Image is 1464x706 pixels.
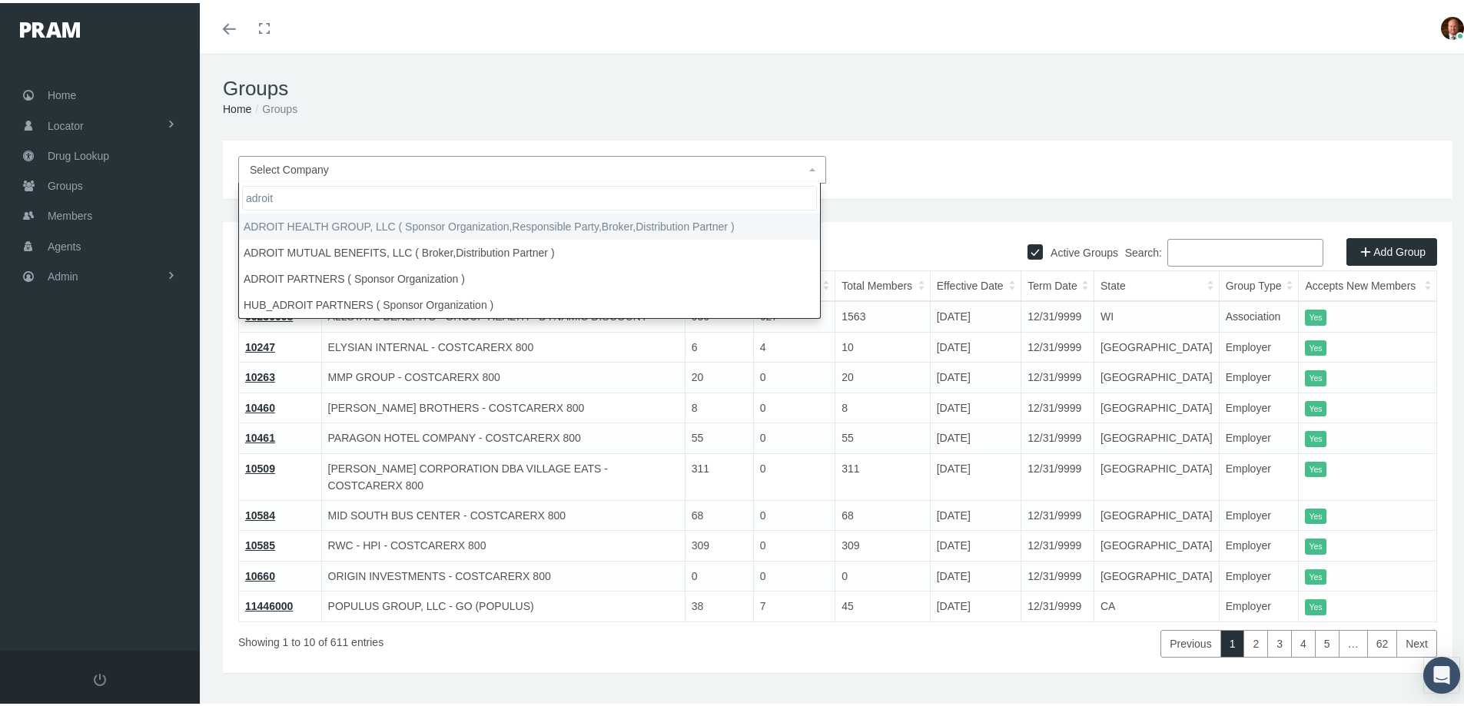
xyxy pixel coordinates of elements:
td: [GEOGRAPHIC_DATA] [1094,360,1219,390]
td: [DATE] [930,389,1021,420]
td: 0 [753,450,835,497]
td: 12/31/9999 [1021,450,1094,497]
td: MID SOUTH BUS CENTER - COSTCARERX 800 [321,497,685,528]
td: 55 [685,420,753,451]
td: [GEOGRAPHIC_DATA] [1094,528,1219,559]
td: 0 [685,558,753,588]
td: WI [1094,298,1219,329]
td: 20 [835,360,930,390]
a: 10263 [245,368,275,380]
img: S_Profile_Picture_693.jpg [1441,14,1464,37]
span: Agents [48,229,81,258]
td: 12/31/9999 [1021,558,1094,588]
td: 6 [685,329,753,360]
itemstyle: Yes [1305,428,1326,444]
td: [DATE] [930,298,1021,329]
h1: Groups [223,74,1452,98]
a: 4 [1291,627,1316,655]
td: Employer [1219,329,1299,360]
span: Admin [48,259,78,288]
td: [DATE] [930,420,1021,451]
td: RWC - HPI - COSTCARERX 800 [321,528,685,559]
td: 38 [685,588,753,619]
td: 12/31/9999 [1021,329,1094,360]
td: Employer [1219,360,1299,390]
itemstyle: Yes [1305,535,1326,552]
a: 10461 [245,429,275,441]
th: State: activate to sort column ascending [1094,268,1219,299]
td: MMP GROUP - COSTCARERX 800 [321,360,685,390]
itemstyle: Yes [1305,398,1326,414]
td: 0 [753,389,835,420]
a: 5 [1315,627,1340,655]
td: 311 [685,450,753,497]
td: 4 [753,329,835,360]
a: Home [223,100,251,112]
td: 0 [753,558,835,588]
label: Active Groups [1043,241,1118,258]
td: Association [1219,298,1299,329]
a: Next [1396,627,1437,655]
th: Accepts New Members: activate to sort column ascending [1299,268,1437,299]
itemstyle: Yes [1305,459,1326,475]
td: [GEOGRAPHIC_DATA] [1094,558,1219,588]
span: Home [48,78,76,107]
a: 10585 [245,536,275,549]
td: [DATE] [930,588,1021,619]
img: PRAM_20_x_78.png [20,19,80,35]
td: [DATE] [930,497,1021,528]
td: Employer [1219,588,1299,619]
td: [DATE] [930,360,1021,390]
span: Groups [48,168,83,197]
td: 68 [835,497,930,528]
td: Employer [1219,497,1299,528]
td: 0 [753,528,835,559]
span: Select Company [250,161,329,173]
td: 0 [753,497,835,528]
td: Employer [1219,558,1299,588]
td: 12/31/9999 [1021,588,1094,619]
itemstyle: Yes [1305,566,1326,582]
a: 10584 [245,506,275,519]
td: 68 [685,497,753,528]
li: Groups [251,98,297,114]
td: 12/31/9999 [1021,360,1094,390]
td: 12/31/9999 [1021,497,1094,528]
itemstyle: Yes [1305,596,1326,612]
td: [DATE] [930,558,1021,588]
td: [GEOGRAPHIC_DATA] [1094,497,1219,528]
a: 62 [1367,627,1398,655]
itemstyle: Yes [1305,367,1326,383]
th: Group Type: activate to sort column ascending [1219,268,1299,299]
a: 10660 [245,567,275,579]
td: 7 [753,588,835,619]
td: Employer [1219,450,1299,497]
td: 1563 [835,298,930,329]
td: 55 [835,420,930,451]
td: 309 [835,528,930,559]
itemstyle: Yes [1305,337,1326,353]
td: ORIGIN INVESTMENTS - COSTCARERX 800 [321,558,685,588]
a: 10247 [245,338,275,350]
label: Search: [1125,236,1323,264]
li: ADROIT HEALTH GROUP, LLC ( Sponsor Organization,Responsible Party,Broker,Distribution Partner ) [239,210,820,237]
a: Previous [1160,627,1220,655]
a: … [1339,627,1368,655]
a: 1 [1220,627,1245,655]
div: Open Intercom Messenger [1423,654,1460,691]
th: Term Date: activate to sort column ascending [1021,268,1094,299]
td: [GEOGRAPHIC_DATA] [1094,450,1219,497]
td: 0 [753,420,835,451]
td: [GEOGRAPHIC_DATA] [1094,329,1219,360]
li: ADROIT PARTNERS ( Sponsor Organization ) [239,263,820,289]
td: ELYSIAN INTERNAL - COSTCARERX 800 [321,329,685,360]
td: [DATE] [930,528,1021,559]
td: 309 [685,528,753,559]
td: 8 [835,389,930,420]
a: 3 [1267,627,1292,655]
td: POPULUS GROUP, LLC - GO (POPULUS) [321,588,685,619]
td: [PERSON_NAME] BROTHERS - COSTCARERX 800 [321,389,685,420]
a: Add Group [1346,235,1437,263]
td: [GEOGRAPHIC_DATA] [1094,389,1219,420]
td: CA [1094,588,1219,619]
